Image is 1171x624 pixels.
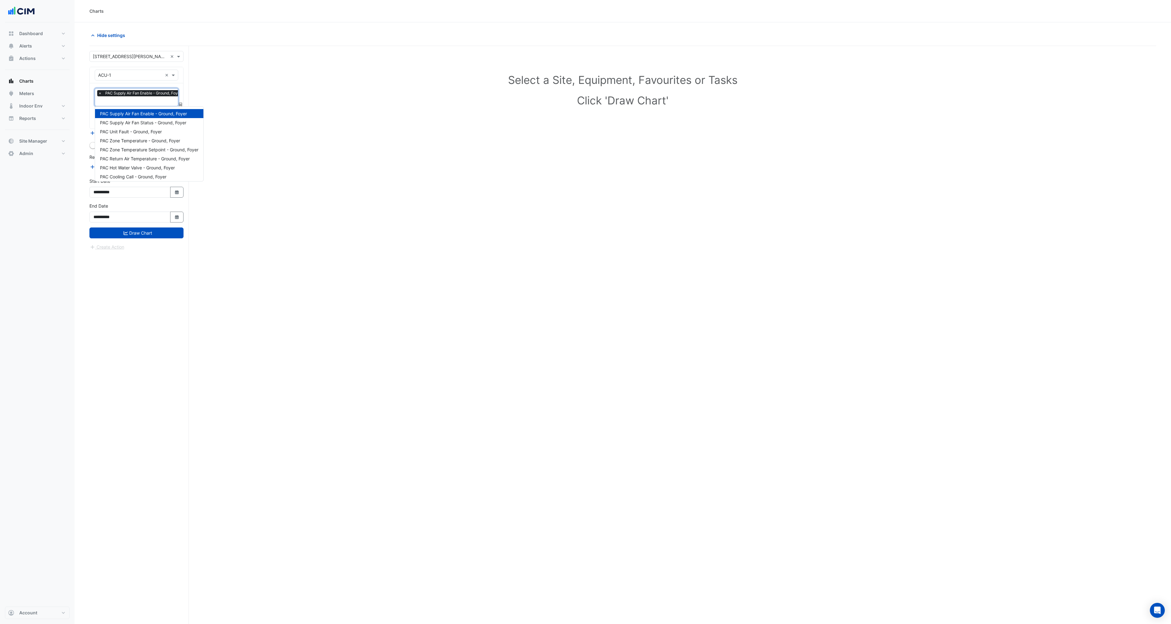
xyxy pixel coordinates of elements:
[5,135,70,147] button: Site Manager
[19,610,37,616] span: Account
[5,75,70,87] button: Charts
[5,100,70,112] button: Indoor Env
[5,607,70,619] button: Account
[5,112,70,125] button: Reports
[89,178,110,184] label: Start Date
[19,103,43,109] span: Indoor Env
[103,73,1142,86] h1: Select a Site, Equipment, Favourites or Tasks
[97,90,103,96] span: ×
[89,30,129,41] button: Hide settings
[100,138,180,143] span: PAC Zone Temperature - Ground, Foyer
[89,244,125,249] app-escalated-ticket-create-button: Please draw the charts first
[100,111,187,116] span: PAC Supply Air Fan Enable - Ground, Foyer
[104,90,183,96] span: PAC Supply Air Fan Enable - Ground, Foyer
[89,8,104,14] div: Charts
[89,129,127,136] button: Add Equipment
[100,120,186,125] span: PAC Supply Air Fan Status - Ground, Foyer
[5,40,70,52] button: Alerts
[174,190,180,195] fa-icon: Select Date
[8,90,14,97] app-icon: Meters
[174,214,180,220] fa-icon: Select Date
[19,115,36,122] span: Reports
[170,53,175,60] span: Clear
[100,156,190,161] span: PAC Return Air Temperature - Ground, Foyer
[89,163,136,170] button: Add Reference Line
[5,87,70,100] button: Meters
[5,27,70,40] button: Dashboard
[5,52,70,65] button: Actions
[8,138,14,144] app-icon: Site Manager
[19,55,36,62] span: Actions
[165,72,170,78] span: Clear
[8,55,14,62] app-icon: Actions
[100,174,166,179] span: PAC Cooling Call - Ground, Foyer
[89,227,184,238] button: Draw Chart
[95,107,203,181] div: Options List
[19,43,32,49] span: Alerts
[100,165,175,170] span: PAC Hot Water Valve - Ground, Foyer
[19,138,47,144] span: Site Manager
[19,30,43,37] span: Dashboard
[7,5,35,17] img: Company Logo
[178,102,184,107] span: Choose Function
[1150,603,1165,618] div: Open Intercom Messenger
[8,30,14,37] app-icon: Dashboard
[8,115,14,122] app-icon: Reports
[5,147,70,160] button: Admin
[8,78,14,84] app-icon: Charts
[19,78,34,84] span: Charts
[8,103,14,109] app-icon: Indoor Env
[89,203,108,209] label: End Date
[8,150,14,157] app-icon: Admin
[8,43,14,49] app-icon: Alerts
[89,154,122,160] label: Reference Lines
[100,129,162,134] span: PAC Unit Fault - Ground, Foyer
[19,90,34,97] span: Meters
[19,150,33,157] span: Admin
[100,147,198,152] span: PAC Zone Temperature Setpoint - Ground, Foyer
[97,32,125,39] span: Hide settings
[103,94,1142,107] h1: Click 'Draw Chart'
